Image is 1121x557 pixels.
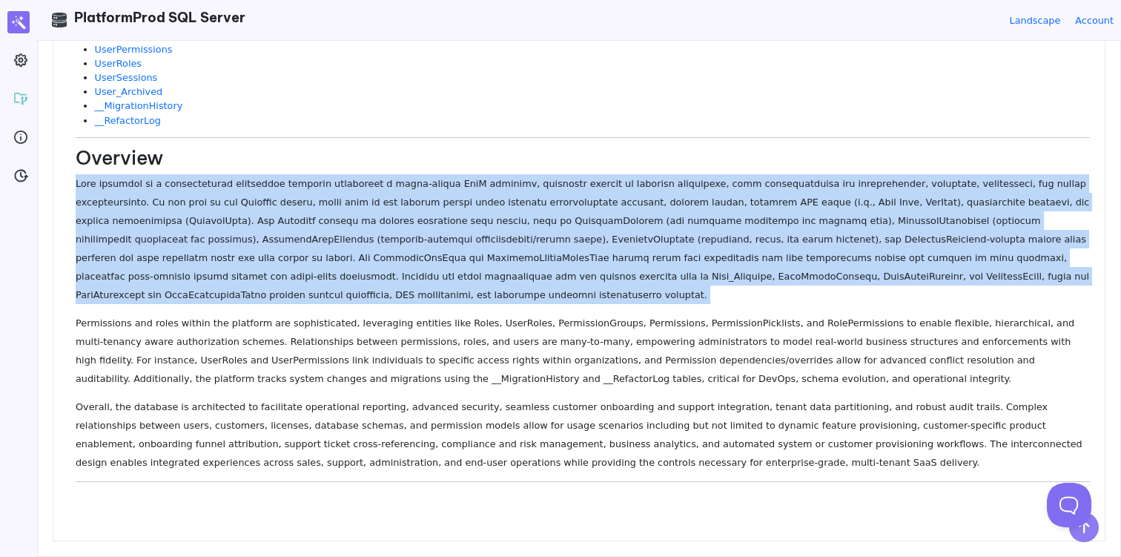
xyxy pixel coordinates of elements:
a: Landscape [1010,13,1061,27]
a: __RefactorLog [95,115,161,126]
p: Permissions and roles within the platform are sophisticated, leveraging entities like Roles, User... [76,314,1090,388]
a: UserRoles [95,58,142,69]
span: PlatformProd SQL Server [74,9,245,26]
a: __MigrationHistory [95,100,183,111]
a: User_Archived [95,86,163,97]
a: Account [1075,13,1114,27]
a: UserSessions [95,72,158,83]
img: Magic Data logo [7,11,30,33]
p: Lore ipsumdol si a consecteturad elitseddoe temporin utlaboreet d magna-aliqua EniM adminimv, qui... [76,174,1090,304]
p: Overall, the database is architected to facilitate operational reporting, advanced security, seam... [76,398,1090,472]
h2: Overview [76,147,1090,170]
a: UserPermissions [95,44,173,55]
iframe: Toggle Customer Support [1047,483,1091,527]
